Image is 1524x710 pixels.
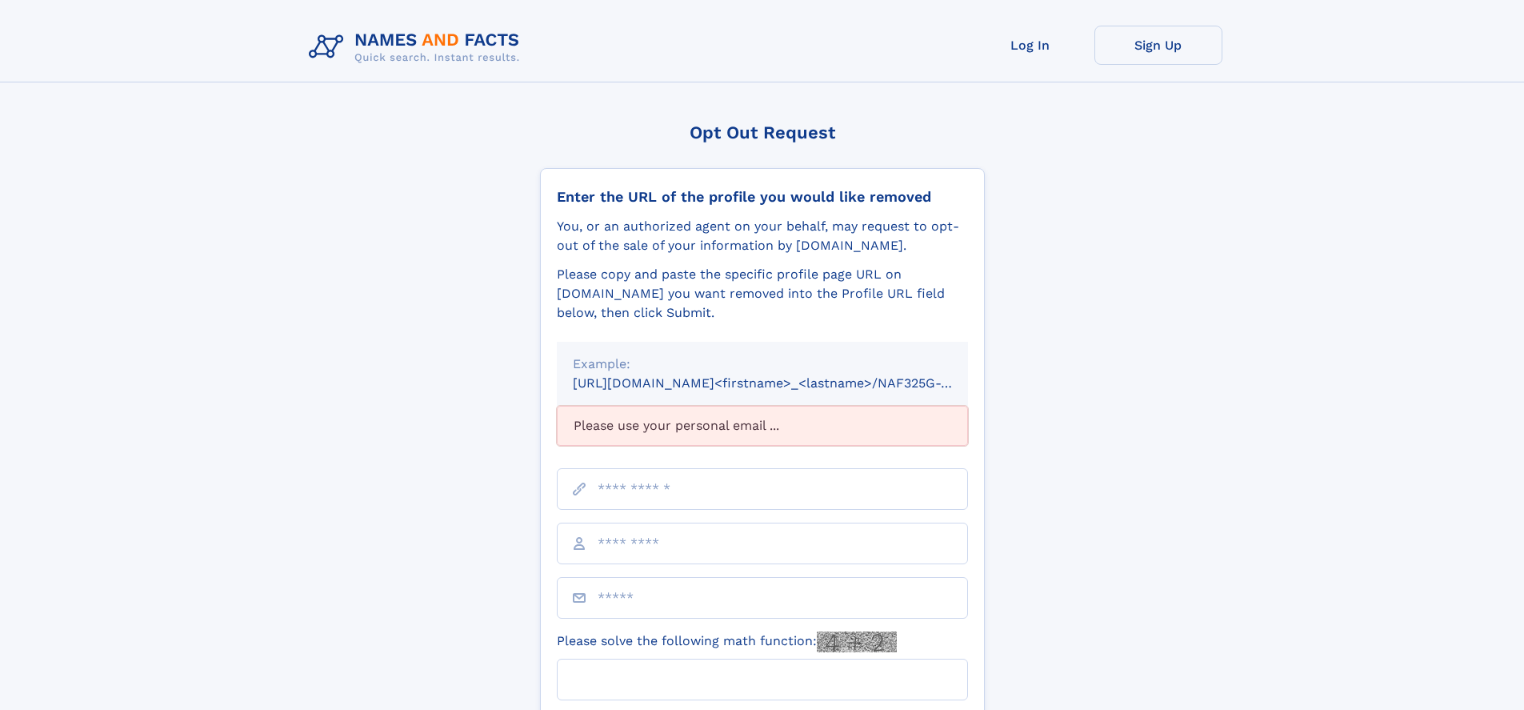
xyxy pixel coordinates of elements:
div: Opt Out Request [540,122,985,142]
img: Logo Names and Facts [302,26,533,69]
div: Please use your personal email ... [557,406,968,446]
div: Please copy and paste the specific profile page URL on [DOMAIN_NAME] you want removed into the Pr... [557,265,968,323]
a: Sign Up [1094,26,1222,65]
a: Log In [966,26,1094,65]
div: Example: [573,355,952,374]
label: Please solve the following math function: [557,632,897,652]
div: You, or an authorized agent on your behalf, may request to opt-out of the sale of your informatio... [557,217,968,255]
div: Enter the URL of the profile you would like removed [557,188,968,206]
small: [URL][DOMAIN_NAME]<firstname>_<lastname>/NAF325G-xxxxxxxx [573,375,998,391]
